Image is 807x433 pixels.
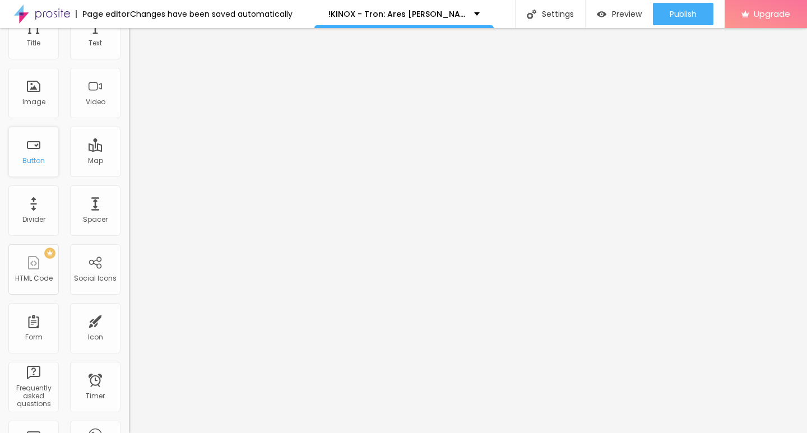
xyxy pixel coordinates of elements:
div: Map [88,157,103,165]
button: Preview [586,3,653,25]
div: Social Icons [74,274,117,282]
div: Timer [86,392,105,400]
p: !KINOX - Tron: Ares [PERSON_NAME] Film Deutsch Stream [328,10,466,18]
div: Video [86,98,105,106]
div: Title [27,39,40,47]
div: Frequently asked questions [11,384,55,408]
img: view-1.svg [597,10,606,19]
div: Spacer [83,216,108,224]
div: Icon [88,333,103,341]
span: Publish [670,10,697,18]
span: Upgrade [754,9,790,18]
img: Icone [527,10,536,19]
div: Form [25,333,43,341]
div: Text [89,39,102,47]
div: Changes have been saved automatically [130,10,293,18]
div: Divider [22,216,45,224]
div: Page editor [76,10,130,18]
div: HTML Code [15,274,53,282]
iframe: Editor [129,28,807,433]
button: Publish [653,3,713,25]
div: Button [22,157,45,165]
span: Preview [612,10,642,18]
div: Image [22,98,45,106]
